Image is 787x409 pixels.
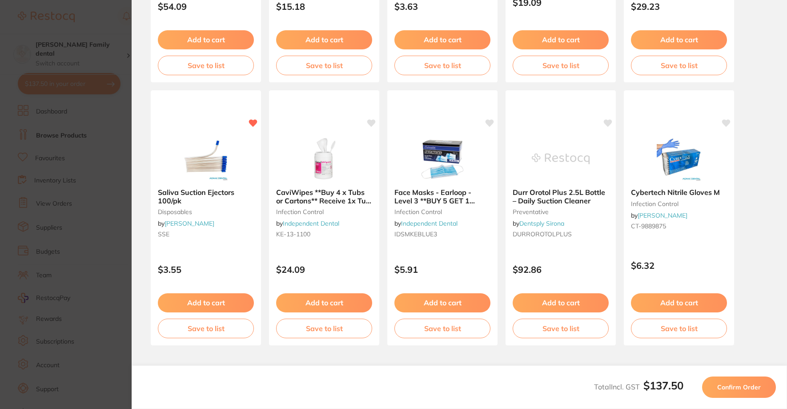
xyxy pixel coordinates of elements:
img: Cybertech Nitrile Gloves M [650,137,708,181]
span: Confirm Order [717,383,761,391]
p: $3.55 [158,264,254,275]
button: Add to cart [394,293,490,312]
small: IDSMKEBLUE3 [394,231,490,238]
button: Add to cart [158,30,254,49]
span: by [513,219,564,227]
button: Add to cart [276,30,372,49]
button: Add to cart [631,293,727,312]
small: KE-13-1100 [276,231,372,238]
button: Add to cart [158,293,254,312]
span: by [631,211,687,219]
small: infection control [394,208,490,215]
button: Save to list [158,319,254,338]
a: [PERSON_NAME] [165,219,214,227]
button: Add to cart [513,293,609,312]
button: Confirm Order [702,377,776,398]
button: Save to list [513,56,609,75]
button: Add to cart [513,30,609,49]
img: Durr Orotol Plus 2.5L Bottle – Daily Suction Cleaner [532,137,590,181]
span: by [276,219,339,227]
button: Save to list [631,56,727,75]
a: [PERSON_NAME] [638,211,687,219]
button: Save to list [158,56,254,75]
span: by [158,219,214,227]
a: Independent Dental [401,219,458,227]
p: $15.18 [276,1,372,12]
b: Face Masks - Earloop - Level 3 **BUY 5 GET 1 FREE, BUY 30 GET 10 FREE** [394,188,490,205]
b: CaviWipes **Buy 4 x Tubs or Cartons** Receive 1x Tub or Carton Free** Promo Code Q1202506** [276,188,372,205]
img: CaviWipes **Buy 4 x Tubs or Cartons** Receive 1x Tub or Carton Free** Promo Code Q1202506** [295,137,353,181]
button: Save to list [394,56,490,75]
b: Saliva Suction Ejectors 100/pk [158,188,254,205]
p: $24.09 [276,264,372,275]
span: Total Incl. GST [594,382,683,391]
p: $5.91 [394,264,490,275]
a: Independent Dental [283,219,339,227]
small: disposables [158,208,254,215]
button: Add to cart [631,30,727,49]
button: Add to cart [276,293,372,312]
p: $3.63 [394,1,490,12]
p: $6.32 [631,260,727,271]
img: Face Masks - Earloop - Level 3 **BUY 5 GET 1 FREE, BUY 30 GET 10 FREE** [414,137,471,181]
img: Saliva Suction Ejectors 100/pk [177,137,235,181]
p: $92.86 [513,264,609,275]
small: SSE [158,231,254,238]
button: Add to cart [394,30,490,49]
span: by [394,219,458,227]
button: Save to list [394,319,490,338]
button: Save to list [276,56,372,75]
b: Durr Orotol Plus 2.5L Bottle – Daily Suction Cleaner [513,188,609,205]
button: Save to list [631,319,727,338]
small: infection control [631,200,727,207]
p: $29.23 [631,1,727,12]
small: DURROROTOLPLUS [513,231,609,238]
button: Save to list [276,319,372,338]
b: Cybertech Nitrile Gloves M [631,188,727,196]
small: preventative [513,208,609,215]
b: $137.50 [643,379,683,392]
a: Dentsply Sirona [519,219,564,227]
p: $54.09 [158,1,254,12]
small: CT-9889875 [631,223,727,230]
button: Save to list [513,319,609,338]
small: infection control [276,208,372,215]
